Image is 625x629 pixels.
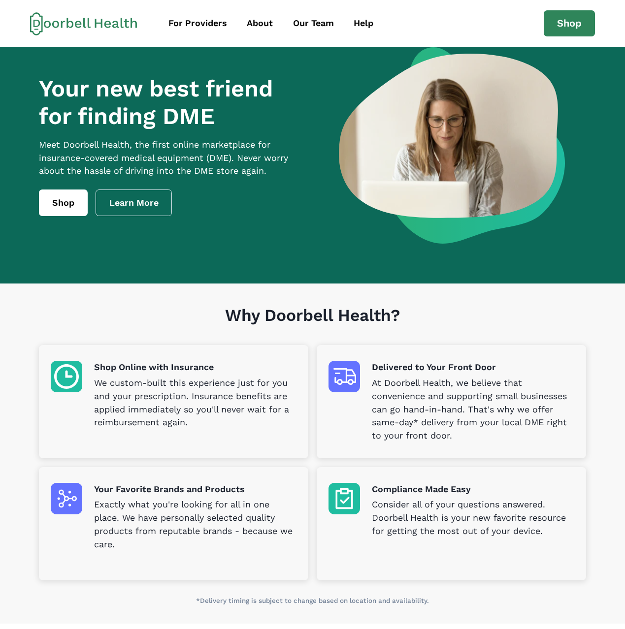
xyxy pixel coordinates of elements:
p: We custom-built this experience just for you and your prescription. Insurance benefits are applie... [94,377,296,430]
a: For Providers [160,12,236,34]
a: Shop [39,189,88,216]
a: Our Team [284,12,343,34]
p: Meet Doorbell Health, the first online marketplace for insurance-covered medical equipment (DME).... [39,138,307,178]
div: About [247,17,273,30]
a: Shop [544,10,595,37]
p: Shop Online with Insurance [94,361,296,374]
a: Learn More [96,189,172,216]
p: *Delivery timing is subject to change based on location and availability. [39,596,586,606]
img: Your Favorite Brands and Products icon [51,483,82,514]
img: Compliance Made Easy icon [329,483,360,514]
img: Shop Online with Insurance icon [51,361,82,392]
p: At Doorbell Health, we believe that convenience and supporting small businesses can go hand-in-ha... [372,377,574,442]
div: Our Team [293,17,334,30]
p: Delivered to Your Front Door [372,361,574,374]
p: Consider all of your questions answered. Doorbell Health is your new favorite resource for gettin... [372,498,574,538]
h1: Your new best friend for finding DME [39,75,307,130]
img: Delivered to Your Front Door icon [329,361,360,392]
img: a woman looking at a computer [339,47,565,244]
p: Your Favorite Brands and Products [94,483,296,496]
h1: Why Doorbell Health? [39,306,586,346]
p: Compliance Made Easy [372,483,574,496]
a: Help [345,12,382,34]
div: Help [354,17,373,30]
a: About [238,12,282,34]
p: Exactly what you're looking for all in one place. We have personally selected quality products fr... [94,498,296,551]
div: For Providers [168,17,227,30]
